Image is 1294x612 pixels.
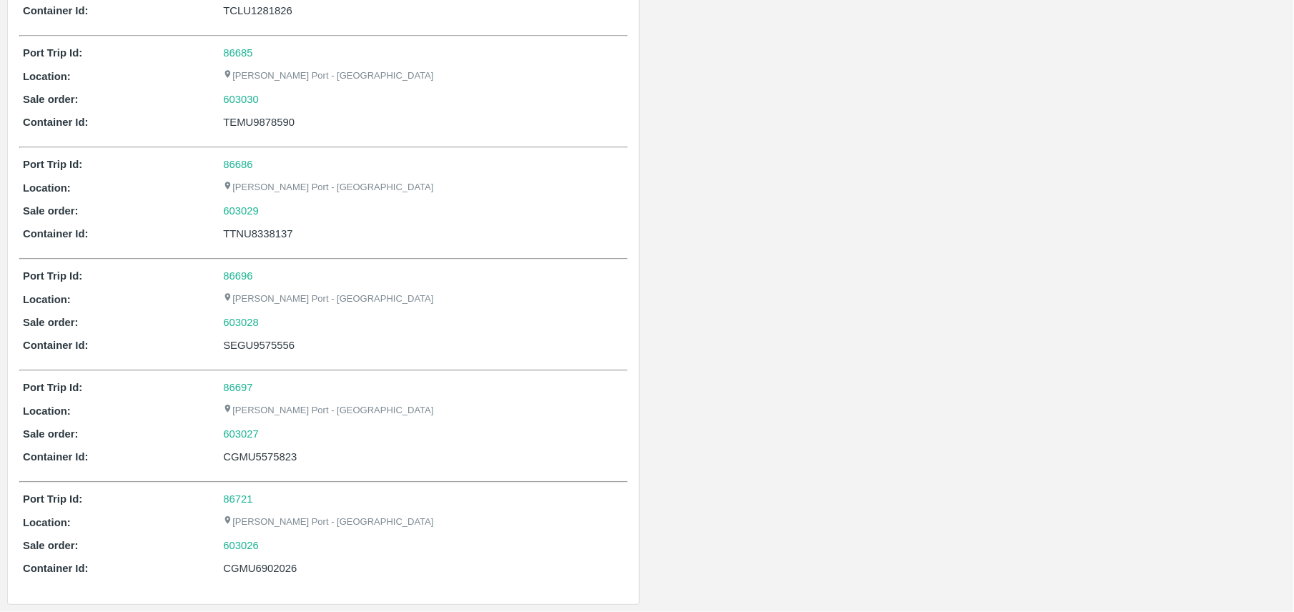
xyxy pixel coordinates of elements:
[223,69,433,83] p: [PERSON_NAME] Port - [GEOGRAPHIC_DATA]
[23,340,89,351] b: Container Id:
[23,47,82,59] b: Port Trip Id:
[23,5,89,16] b: Container Id:
[223,47,252,59] a: 86685
[23,540,79,551] b: Sale order:
[223,515,433,529] p: [PERSON_NAME] Port - [GEOGRAPHIC_DATA]
[23,405,71,417] b: Location:
[23,205,79,217] b: Sale order:
[23,159,82,170] b: Port Trip Id:
[23,382,82,393] b: Port Trip Id:
[223,3,624,19] div: TCLU1281826
[23,270,82,282] b: Port Trip Id:
[223,538,259,553] a: 603026
[23,182,71,194] b: Location:
[223,92,259,107] a: 603030
[223,382,252,393] a: 86697
[23,493,82,505] b: Port Trip Id:
[223,114,624,130] div: TEMU9878590
[23,71,71,82] b: Location:
[223,449,624,465] div: CGMU5575823
[223,226,624,242] div: TTNU8338137
[23,517,71,528] b: Location:
[23,563,89,574] b: Container Id:
[223,404,433,418] p: [PERSON_NAME] Port - [GEOGRAPHIC_DATA]
[223,561,624,576] div: CGMU6902026
[223,292,433,306] p: [PERSON_NAME] Port - [GEOGRAPHIC_DATA]
[23,317,79,328] b: Sale order:
[23,228,89,240] b: Container Id:
[223,493,252,505] a: 86721
[223,203,259,219] a: 603029
[223,426,259,442] a: 603027
[23,294,71,305] b: Location:
[223,270,252,282] a: 86696
[23,117,89,128] b: Container Id:
[223,337,624,353] div: SEGU9575556
[23,428,79,440] b: Sale order:
[23,451,89,463] b: Container Id:
[223,181,433,194] p: [PERSON_NAME] Port - [GEOGRAPHIC_DATA]
[223,315,259,330] a: 603028
[23,94,79,105] b: Sale order:
[223,159,252,170] a: 86686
